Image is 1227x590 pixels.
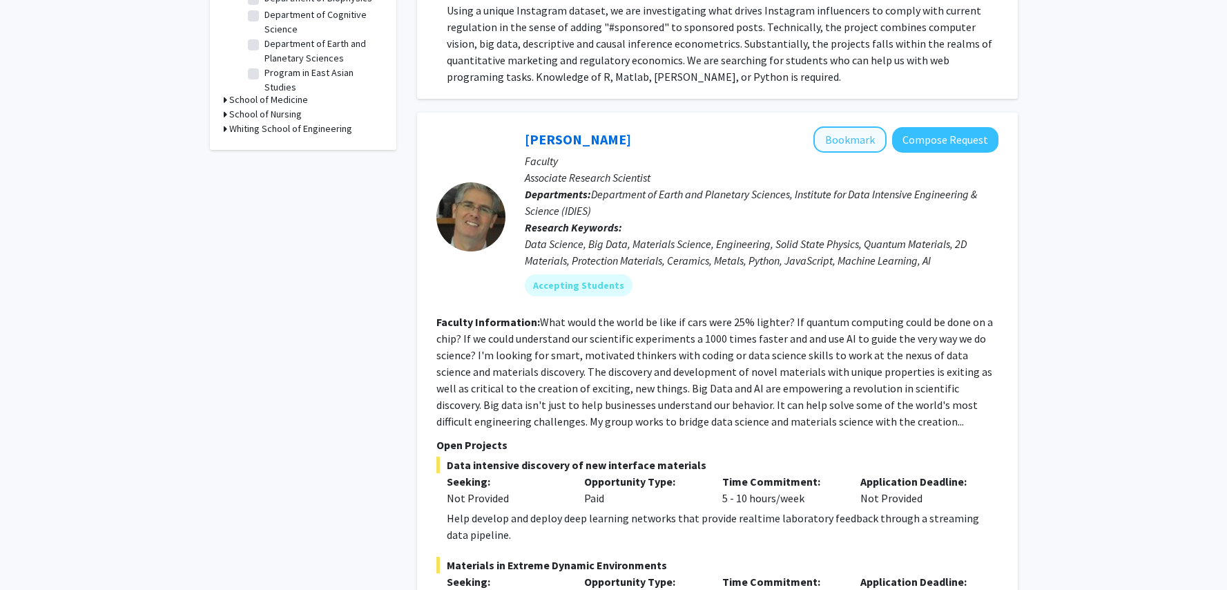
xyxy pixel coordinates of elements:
div: 5 - 10 hours/week [712,473,850,506]
p: Time Commitment: [722,473,840,490]
h3: Whiting School of Engineering [229,122,352,136]
a: [PERSON_NAME] [525,131,631,148]
b: Research Keywords: [525,220,622,234]
span: Materials in Extreme Dynamic Environments [436,557,998,573]
div: Using a unique Instagram dataset, we are investigating what drives Instagram influencers to compl... [447,2,998,85]
div: Not Provided [447,490,564,506]
p: Associate Research Scientist [525,169,998,186]
p: Open Projects [436,437,998,453]
p: Time Commitment: [722,573,840,590]
p: Opportunity Type: [584,473,702,490]
label: Department of Cognitive Science [264,8,379,37]
b: Faculty Information: [436,315,540,329]
iframe: Chat [10,528,59,580]
button: Compose Request to David Elbert [892,127,998,153]
p: Opportunity Type: [584,573,702,590]
b: Departments: [525,187,591,201]
fg-read-more: What would the world be like if cars were 25% lighter? If quantum computing could be done on a ch... [436,315,993,428]
div: Data Science, Big Data, Materials Science, Engineering, Solid State Physics, Quantum Materials, 2... [525,236,998,269]
span: Data intensive discovery of new interface materials [436,457,998,473]
span: Department of Earth and Planetary Sciences, Institute for Data Intensive Engineering & Science (I... [525,187,977,218]
p: Application Deadline: [860,573,978,590]
p: Seeking: [447,473,564,490]
div: Not Provided [850,473,988,506]
p: Seeking: [447,573,564,590]
p: Application Deadline: [860,473,978,490]
mat-chip: Accepting Students [525,274,632,296]
label: Program in East Asian Studies [264,66,379,95]
button: Add David Elbert to Bookmarks [813,126,887,153]
p: Faculty [525,153,998,169]
label: Department of Earth and Planetary Sciences [264,37,379,66]
h3: School of Medicine [229,93,308,107]
div: Paid [574,473,712,506]
div: Help develop and deploy deep learning networks that provide realtime laboratory feedback through ... [447,510,998,543]
h3: School of Nursing [229,107,302,122]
